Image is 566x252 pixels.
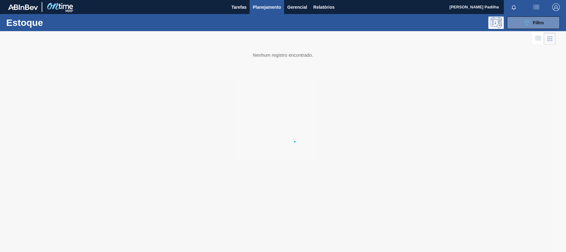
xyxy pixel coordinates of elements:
button: Filtro [507,17,560,29]
img: TNhmsLtSVTkK8tSr43FrP2fwEKptu5GPRR3wAAAABJRU5ErkJggg== [8,4,38,10]
span: Gerencial [287,3,307,11]
img: userActions [532,3,540,11]
span: Tarefas [231,3,246,11]
button: Notificações [504,3,524,12]
span: Relatórios [313,3,334,11]
img: Logout [552,3,560,11]
h1: Estoque [6,19,98,26]
div: Pogramando: nenhum usuário selecionado [488,17,504,29]
span: Filtro [533,20,544,25]
span: Planejamento [253,3,281,11]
